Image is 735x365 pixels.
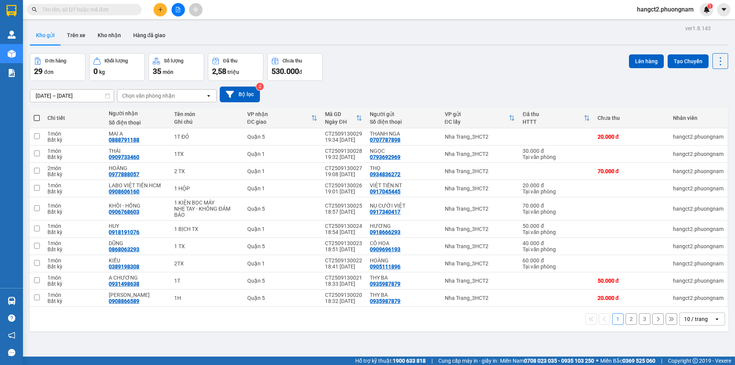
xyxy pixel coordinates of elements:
[174,260,240,267] div: 2TX
[355,357,426,365] span: Hỗ trợ kỹ thuật:
[703,6,710,13] img: icon-new-feature
[174,111,240,117] div: Tên món
[685,24,711,33] div: ver 1.8.143
[523,119,583,125] div: HTTT
[109,246,139,252] div: 0868063293
[622,358,655,364] strong: 0369 525 060
[247,206,318,212] div: Quận 5
[8,50,16,58] img: warehouse-icon
[445,278,515,284] div: Nha Trang_3HCT2
[47,292,101,298] div: 1 món
[109,119,166,126] div: Số điện thoại
[271,67,299,76] span: 530.000
[598,168,665,174] div: 70.000 đ
[629,54,664,68] button: Lên hàng
[445,243,515,249] div: Nha Trang_3HCT2
[523,257,590,264] div: 60.000 đ
[523,246,590,252] div: Tại văn phòng
[370,298,400,304] div: 0935987879
[523,182,590,188] div: 20.000 đ
[673,206,724,212] div: hangct2.phuongnam
[325,165,362,171] div: CT2509130027
[93,67,98,76] span: 0
[370,229,400,235] div: 0918666293
[445,260,515,267] div: Nha Trang_3HCT2
[707,3,713,9] sup: 1
[47,246,101,252] div: Bất kỳ
[174,185,240,192] div: 1 HỘP
[109,229,139,235] div: 0918191076
[47,182,101,188] div: 1 món
[325,292,362,298] div: CT2509130020
[325,137,362,143] div: 19:34 [DATE]
[220,87,260,102] button: Bộ lọc
[105,58,128,64] div: Khối lượng
[247,278,318,284] div: Quận 5
[325,119,356,125] div: Ngày ĐH
[445,206,515,212] div: Nha Trang_3HCT2
[325,240,362,246] div: CT2509130023
[267,53,323,81] button: Chưa thu530.000đ
[174,119,240,125] div: Ghi chú
[673,185,724,192] div: hangct2.phuongnam
[445,295,515,301] div: Nha Trang_3HCT2
[247,168,318,174] div: Quận 1
[720,6,727,13] span: caret-down
[523,223,590,229] div: 50.000 đ
[154,3,167,16] button: plus
[370,203,437,209] div: NỤ CƯỜI VIỆT
[321,108,366,128] th: Toggle SortBy
[370,275,437,281] div: THY BA
[325,171,362,177] div: 19:08 [DATE]
[206,93,212,99] svg: open
[7,5,16,16] img: logo-vxr
[370,281,400,287] div: 0935987879
[171,3,185,16] button: file-add
[109,203,166,209] div: KHÔI - HỒNG
[523,264,590,270] div: Tại văn phòng
[639,313,650,325] button: 3
[109,223,166,229] div: HUY
[109,292,166,298] div: THANH THỦY
[30,53,85,81] button: Đơn hàng29đơn
[370,209,400,215] div: 0917340417
[370,223,437,229] div: HƯƠNG
[243,108,322,128] th: Toggle SortBy
[47,203,101,209] div: 1 món
[174,134,240,140] div: 1T ĐỎ
[8,314,15,322] span: question-circle
[693,358,698,363] span: copyright
[8,349,15,356] span: message
[370,264,400,270] div: 0905111896
[122,92,175,100] div: Chọn văn phòng nhận
[8,31,16,39] img: warehouse-icon
[47,240,101,246] div: 1 món
[223,58,237,64] div: Đã thu
[109,137,139,143] div: 0888791188
[325,188,362,195] div: 19:01 [DATE]
[598,134,665,140] div: 20.000 đ
[99,69,105,75] span: kg
[438,357,498,365] span: Cung cấp máy in - giấy in:
[673,151,724,157] div: hangct2.phuongnam
[212,67,226,76] span: 2,58
[247,185,318,192] div: Quận 1
[325,111,356,117] div: Mã GD
[370,111,437,117] div: Người gửi
[673,243,724,249] div: hangct2.phuongnam
[47,171,101,177] div: Bất kỳ
[127,26,171,44] button: Hàng đã giao
[91,26,127,44] button: Kho nhận
[247,134,318,140] div: Quận 5
[109,209,139,215] div: 0906768603
[8,332,15,339] span: notification
[370,182,437,188] div: VIỆT TIÊN NT
[8,297,16,305] img: warehouse-icon
[30,26,61,44] button: Kho gửi
[47,209,101,215] div: Bất kỳ
[109,275,166,281] div: A CHƯƠNG
[598,278,665,284] div: 50.000 đ
[600,357,655,365] span: Miền Bắc
[247,243,318,249] div: Quận 5
[109,148,166,154] div: THÁI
